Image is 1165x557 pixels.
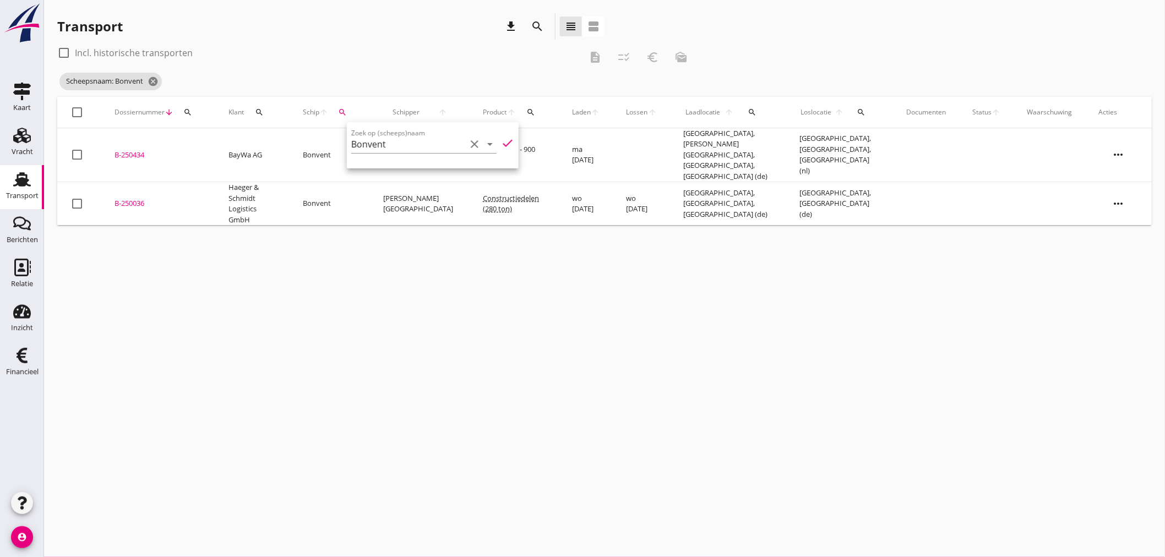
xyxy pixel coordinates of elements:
i: cancel [148,76,159,87]
div: Transport [57,18,123,35]
div: Financieel [6,368,39,375]
i: search [857,108,865,117]
i: more_horiz [1103,188,1134,219]
div: Vracht [12,148,33,155]
div: Waarschuwing [1027,107,1073,117]
i: download [504,20,518,33]
i: view_agenda [587,20,600,33]
i: search [255,108,264,117]
span: Product [483,107,507,117]
div: Acties [1099,107,1139,117]
i: arrow_downward [165,108,173,117]
span: Scheepsnaam: Bonvent [59,73,162,90]
td: [GEOGRAPHIC_DATA], [PERSON_NAME][GEOGRAPHIC_DATA], [GEOGRAPHIC_DATA], [GEOGRAPHIC_DATA] (de) [670,128,786,182]
i: search [526,108,535,117]
td: Haeger & Schmidt Logistics GmbH [215,182,290,226]
i: arrow_upward [591,108,600,117]
span: Dossiernummer [115,107,165,117]
i: check [501,136,514,150]
td: wo [DATE] [613,182,670,226]
span: Loslocatie [799,107,834,117]
i: search [531,20,544,33]
div: B-250036 [115,198,202,209]
img: logo-small.a267ee39.svg [2,3,42,43]
i: arrow_upward [723,108,736,117]
td: [GEOGRAPHIC_DATA], [GEOGRAPHIC_DATA], [GEOGRAPHIC_DATA] (de) [670,182,786,226]
td: Bonvent [290,182,370,226]
div: B-250434 [115,150,202,161]
i: view_headline [564,20,578,33]
i: arrow_upward [834,108,846,117]
td: wo [DATE] [559,182,613,226]
td: [GEOGRAPHIC_DATA], [GEOGRAPHIC_DATA] (de) [786,182,894,226]
label: Incl. historische transporten [75,47,193,58]
div: Inzicht [11,324,33,331]
div: Relatie [11,280,33,287]
i: arrow_upward [648,108,657,117]
i: arrow_upward [992,108,1001,117]
span: Lossen [627,107,648,117]
span: Schip [303,107,319,117]
span: Constructiedelen (280 ton) [483,193,539,214]
span: Laadlocatie [683,107,723,117]
i: search [183,108,192,117]
i: arrow_upward [507,108,516,117]
i: arrow_upward [429,108,456,117]
i: clear [468,138,481,151]
input: Zoek op (scheeps)naam [351,135,466,153]
td: BayWa AG [215,128,290,182]
i: arrow_upward [319,108,328,117]
td: Bonvent [290,128,370,182]
i: arrow_drop_down [483,138,497,151]
td: [GEOGRAPHIC_DATA], [GEOGRAPHIC_DATA], [GEOGRAPHIC_DATA] (nl) [786,128,894,182]
td: [PERSON_NAME][GEOGRAPHIC_DATA] [370,182,470,226]
div: Documenten [907,107,946,117]
td: ma [DATE] [559,128,613,182]
div: Transport [6,192,39,199]
i: search [748,108,756,117]
i: search [338,108,347,117]
i: account_circle [11,526,33,548]
span: Laden [572,107,591,117]
div: Berichten [7,236,38,243]
div: Kaart [13,104,31,111]
span: Schipper [383,107,429,117]
span: Status [973,107,992,117]
div: Klant [228,99,276,125]
i: more_horiz [1103,139,1134,170]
